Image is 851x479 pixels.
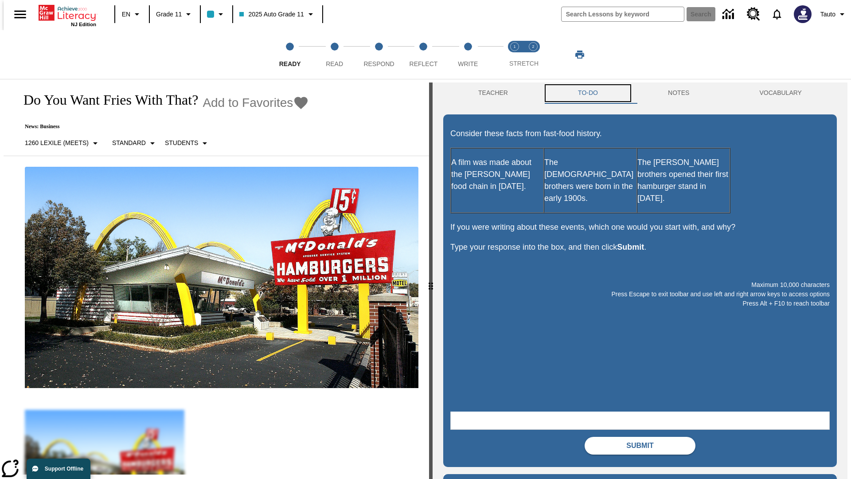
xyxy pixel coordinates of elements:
[502,30,527,79] button: Stretch Read step 1 of 2
[122,10,130,19] span: EN
[27,459,90,479] button: Support Offline
[450,128,830,140] p: Consider these facts from fast-food history.
[308,30,360,79] button: Read step 2 of 5
[203,95,309,110] button: Add to Favorites - Do You Want Fries With That?
[71,22,96,27] span: NJ Edition
[820,10,835,19] span: Tauto
[25,138,89,148] p: 1260 Lexile (Meets)
[152,6,197,22] button: Grade: Grade 11, Select a grade
[161,135,214,151] button: Select Student
[443,82,543,104] button: Teacher
[513,44,515,49] text: 1
[817,6,851,22] button: Profile/Settings
[450,280,830,290] p: Maximum 10,000 characters
[203,6,230,22] button: Class color is light blue. Change class color
[112,138,146,148] p: Standard
[458,60,478,67] span: Write
[637,157,730,204] p: The [PERSON_NAME] brothers opened their first hamburger stand in [DATE].
[742,2,765,26] a: Resource Center, Will open in new tab
[451,157,543,192] p: A film was made about the [PERSON_NAME] food chain in [DATE].
[118,6,146,22] button: Language: EN, Select a language
[562,7,684,21] input: search field
[264,30,316,79] button: Ready step 1 of 5
[520,30,546,79] button: Stretch Respond step 2 of 2
[443,82,837,104] div: Instructional Panel Tabs
[156,10,182,19] span: Grade 11
[442,30,494,79] button: Write step 5 of 5
[4,82,429,475] div: reading
[4,7,129,15] body: Maximum 10,000 characters Press Escape to exit toolbar and use left and right arrow keys to acces...
[25,167,418,389] img: One of the first McDonald's stores, with the iconic red sign and golden arches.
[165,138,198,148] p: Students
[363,60,394,67] span: Respond
[279,60,301,67] span: Ready
[410,60,438,67] span: Reflect
[585,437,695,455] button: Submit
[789,3,817,26] button: Select a new avatar
[14,92,198,108] h1: Do You Want Fries With That?
[617,243,644,251] strong: Submit
[239,10,304,19] span: 2025 Auto Grade 11
[633,82,724,104] button: NOTES
[794,5,812,23] img: Avatar
[717,2,742,27] a: Data Center
[21,135,104,151] button: Select Lexile, 1260 Lexile (Meets)
[450,290,830,299] p: Press Escape to exit toolbar and use left and right arrow keys to access options
[353,30,405,79] button: Respond step 3 of 5
[433,82,847,479] div: activity
[429,82,433,479] div: Press Enter or Spacebar and then press right and left arrow keys to move the slider
[543,82,633,104] button: TO-DO
[450,221,830,233] p: If you were writing about these events, which one would you start with, and why?
[544,157,636,204] p: The [DEMOGRAPHIC_DATA] brothers were born in the early 1900s.
[566,47,594,63] button: Print
[398,30,449,79] button: Reflect step 4 of 5
[724,82,837,104] button: VOCABULARY
[326,60,343,67] span: Read
[450,299,830,308] p: Press Alt + F10 to reach toolbar
[7,1,33,27] button: Open side menu
[765,3,789,26] a: Notifications
[45,466,83,472] span: Support Offline
[39,3,96,27] div: Home
[509,60,539,67] span: STRETCH
[532,44,534,49] text: 2
[450,241,830,253] p: Type your response into the box, and then click .
[203,96,293,110] span: Add to Favorites
[14,123,309,130] p: News: Business
[236,6,319,22] button: Class: 2025 Auto Grade 11, Select your class
[109,135,161,151] button: Scaffolds, Standard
